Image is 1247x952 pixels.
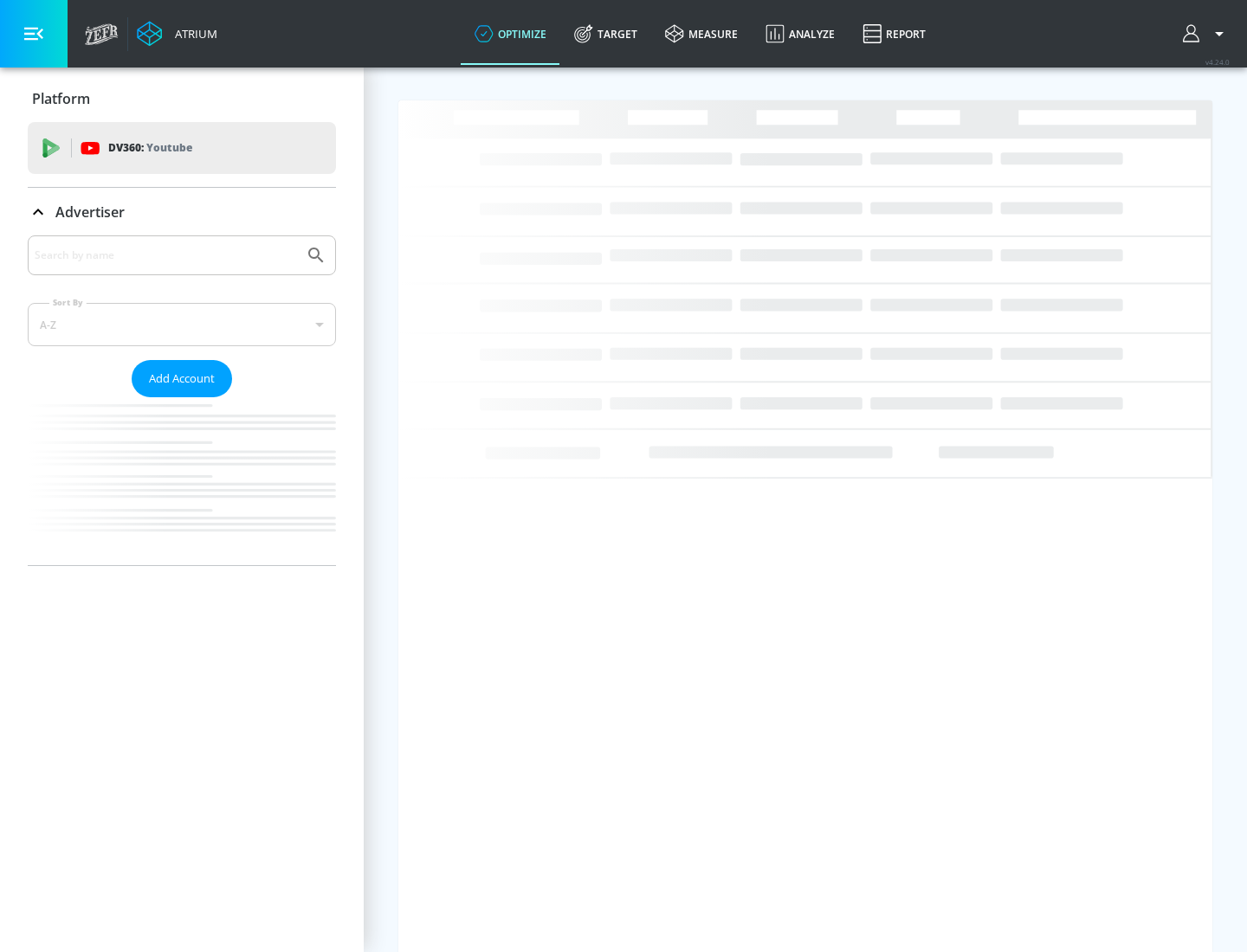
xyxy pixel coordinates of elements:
[55,203,125,222] p: Advertiser
[132,360,232,397] button: Add Account
[35,244,297,267] input: Search by name
[849,3,940,65] a: Report
[28,74,336,123] div: Platform
[28,188,336,236] div: Advertiser
[149,369,215,389] span: Add Account
[28,235,336,565] div: Advertiser
[146,138,192,157] p: Youtube
[168,26,217,42] div: Atrium
[560,3,651,65] a: Target
[28,122,336,174] div: DV360: Youtube
[28,397,336,565] nav: list of Advertiser
[28,303,336,346] div: A-Z
[752,3,849,65] a: Analyze
[137,21,217,47] a: Atrium
[108,138,192,158] p: DV360:
[49,297,87,308] label: Sort By
[1205,57,1230,67] span: v 4.24.0
[461,3,560,65] a: optimize
[651,3,752,65] a: measure
[32,89,90,108] p: Platform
